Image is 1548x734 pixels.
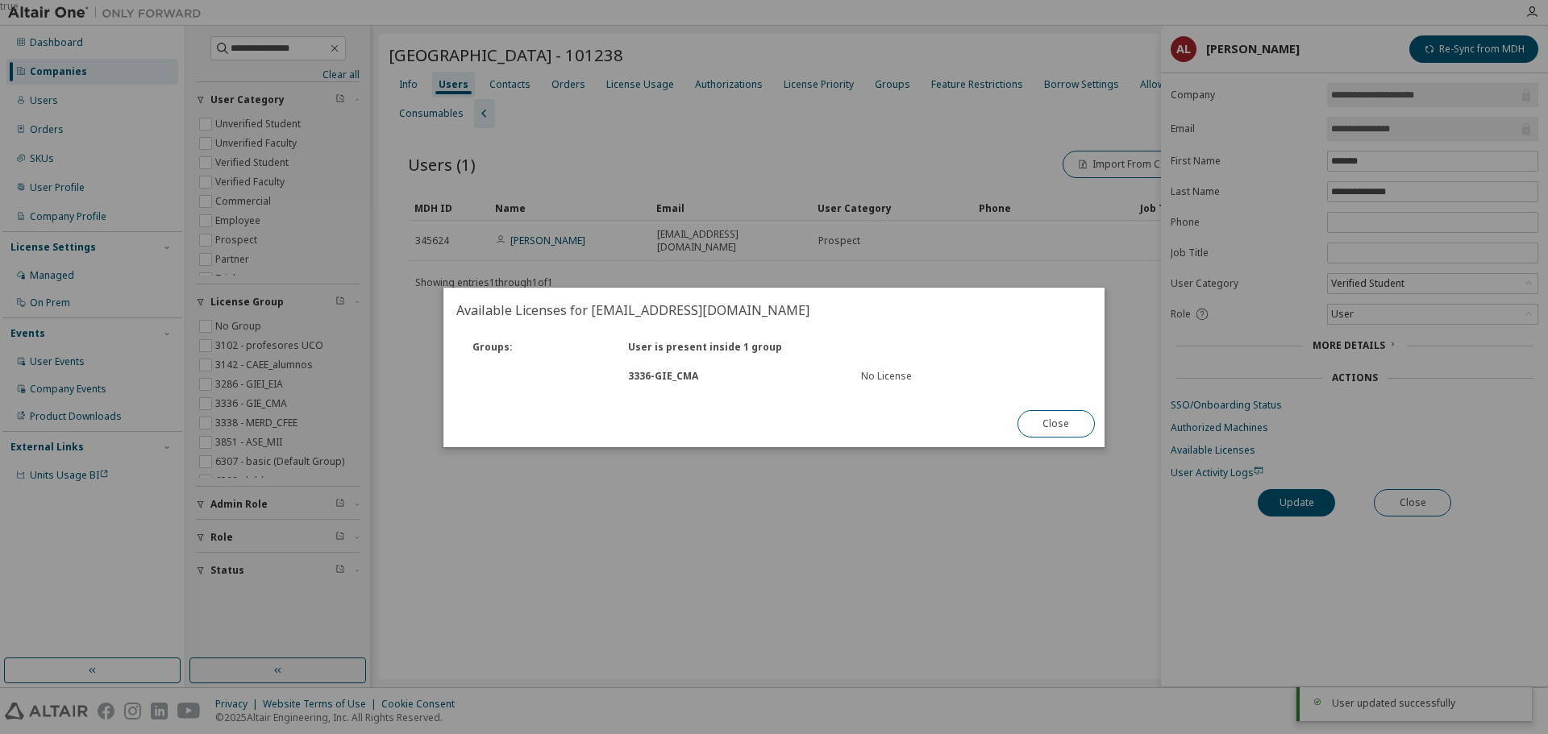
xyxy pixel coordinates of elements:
h2: Available Licenses for [EMAIL_ADDRESS][DOMAIN_NAME] [443,288,1105,333]
div: No License [861,370,1075,383]
div: Groups : [463,341,618,354]
button: Close [1017,410,1095,437]
div: User is present inside 1 group [618,341,851,354]
div: 3336 - GIE_CMA [618,370,851,383]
